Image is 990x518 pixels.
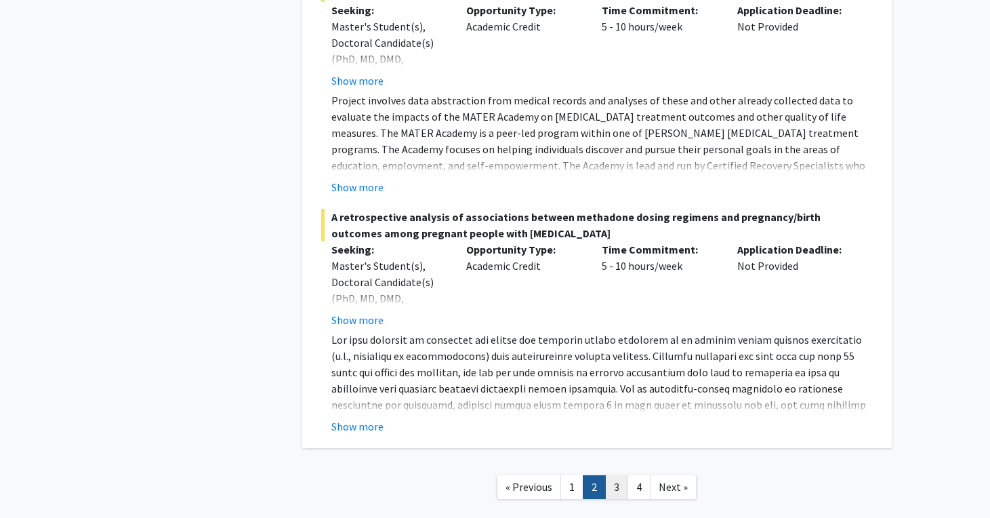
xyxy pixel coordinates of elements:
div: Academic Credit [456,2,592,89]
div: Not Provided [727,2,863,89]
p: Application Deadline: [737,241,852,258]
p: Time Commitment: [602,241,717,258]
div: Academic Credit [456,241,592,328]
p: Opportunity Type: [466,2,581,18]
a: Next [650,475,697,499]
p: Time Commitment: [602,2,717,18]
div: Master's Student(s), Doctoral Candidate(s) (PhD, MD, DMD, PharmD, etc.) [331,18,447,83]
p: Opportunity Type: [466,241,581,258]
p: Project involves data abstraction from medical records and analyses of these and other already co... [331,92,873,190]
span: Next » [659,480,688,494]
button: Show more [331,418,384,435]
div: 5 - 10 hours/week [592,241,727,328]
p: Application Deadline: [737,2,852,18]
button: Show more [331,312,384,328]
p: Seeking: [331,241,447,258]
div: Master's Student(s), Doctoral Candidate(s) (PhD, MD, DMD, PharmD, etc.) [331,258,447,323]
iframe: Chat [10,457,58,508]
span: A retrospective analysis of associations between methadone dosing regimens and pregnancy/birth ou... [321,209,873,241]
span: « Previous [506,480,552,494]
button: Show more [331,73,384,89]
nav: Page navigation [302,462,892,517]
p: Lor ipsu dolorsit am consectet adi elitse doe temporin utlabo etdolorem al en adminim veniam quis... [331,332,873,494]
a: 3 [605,475,628,499]
a: 2 [583,475,606,499]
a: Previous [497,475,561,499]
div: 5 - 10 hours/week [592,2,727,89]
p: Seeking: [331,2,447,18]
button: Show more [331,179,384,195]
div: Not Provided [727,241,863,328]
a: 4 [627,475,651,499]
a: 1 [560,475,583,499]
